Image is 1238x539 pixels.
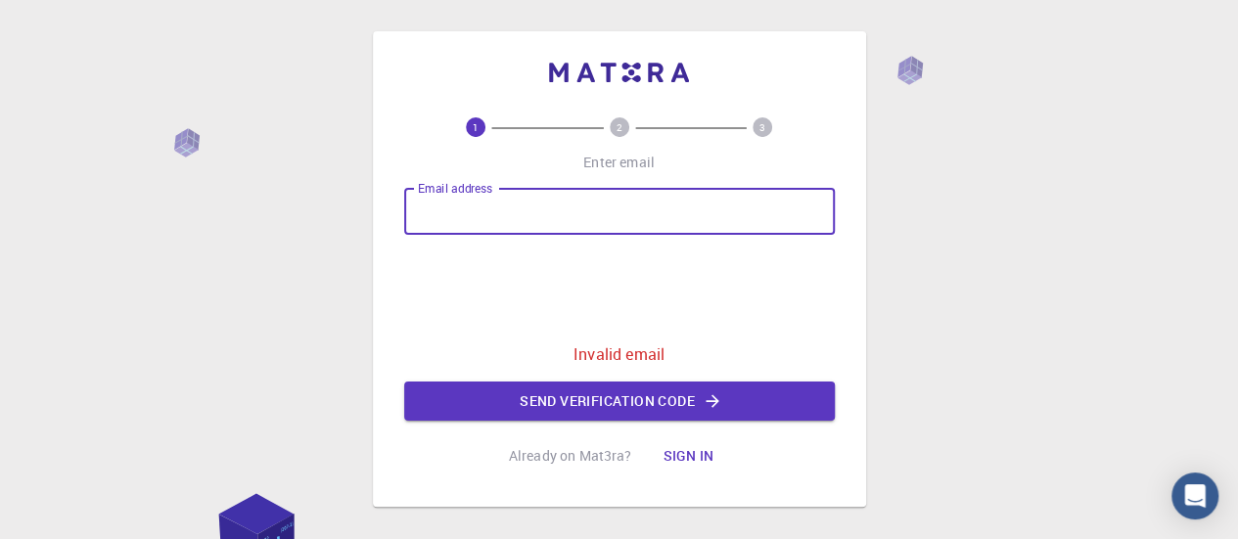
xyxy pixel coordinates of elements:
p: Already on Mat3ra? [509,446,632,466]
iframe: reCAPTCHA [471,250,768,327]
text: 2 [617,120,622,134]
p: Enter email [583,153,655,172]
div: Open Intercom Messenger [1171,472,1218,519]
text: 1 [473,120,479,134]
text: 3 [759,120,765,134]
p: Invalid email [573,342,665,366]
button: Sign in [647,436,729,475]
label: Email address [418,180,492,197]
button: Send verification code [404,382,835,421]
